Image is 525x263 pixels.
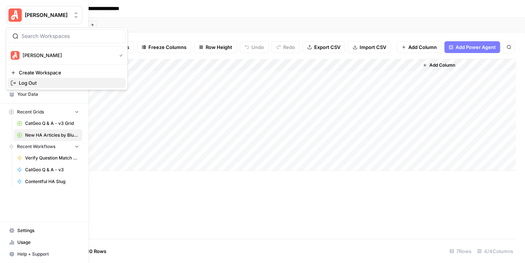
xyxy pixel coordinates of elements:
[194,41,237,53] button: Row Height
[348,41,391,53] button: Import CSV
[360,43,386,51] span: Import CSV
[148,43,186,51] span: Freeze Columns
[474,245,516,257] div: 4/4 Columns
[21,32,121,40] input: Search Workspaces
[17,239,79,246] span: Usage
[25,155,79,161] span: Verify Question Match Template
[251,43,264,51] span: Undo
[25,132,79,138] span: New HA Articles by Blueprint Grid
[14,176,82,187] a: Contentful HA Slug
[8,67,126,78] a: Create Workspace
[314,43,340,51] span: Export CSV
[447,245,474,257] div: 7 Rows
[6,106,82,118] button: Recent Grids
[25,166,79,173] span: CatGeo Q & A - v3
[17,227,79,234] span: Settings
[14,152,82,164] a: Verify Question Match Template
[429,62,455,69] span: Add Column
[6,27,128,90] div: Workspace: Angi
[408,43,437,51] span: Add Column
[17,143,55,150] span: Recent Workflows
[17,251,79,257] span: Help + Support
[445,41,500,53] button: Add Power Agent
[6,236,82,248] a: Usage
[137,41,191,53] button: Freeze Columns
[77,248,106,255] span: Add 10 Rows
[25,11,69,19] span: [PERSON_NAME]
[6,225,82,236] a: Settings
[14,118,82,129] a: CatGeo Q & A - v3 Grid
[283,43,295,51] span: Redo
[23,52,113,59] span: [PERSON_NAME]
[14,164,82,176] a: CatGeo Q & A - v3
[17,91,79,98] span: Your Data
[206,43,232,51] span: Row Height
[6,6,82,24] button: Workspace: Angi
[11,51,20,60] img: Angi Logo
[25,178,79,185] span: Contentful HA Slug
[6,88,82,100] a: Your Data
[19,69,120,76] span: Create Workspace
[14,129,82,141] a: New HA Articles by Blueprint Grid
[272,41,300,53] button: Redo
[397,41,442,53] button: Add Column
[240,41,269,53] button: Undo
[303,41,345,53] button: Export CSV
[6,141,82,152] button: Recent Workflows
[8,78,126,88] a: Log Out
[8,8,22,22] img: Angi Logo
[420,60,458,70] button: Add Column
[456,43,496,51] span: Add Power Agent
[25,120,79,127] span: CatGeo Q & A - v3 Grid
[6,248,82,260] button: Help + Support
[17,109,44,115] span: Recent Grids
[19,79,120,87] span: Log Out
